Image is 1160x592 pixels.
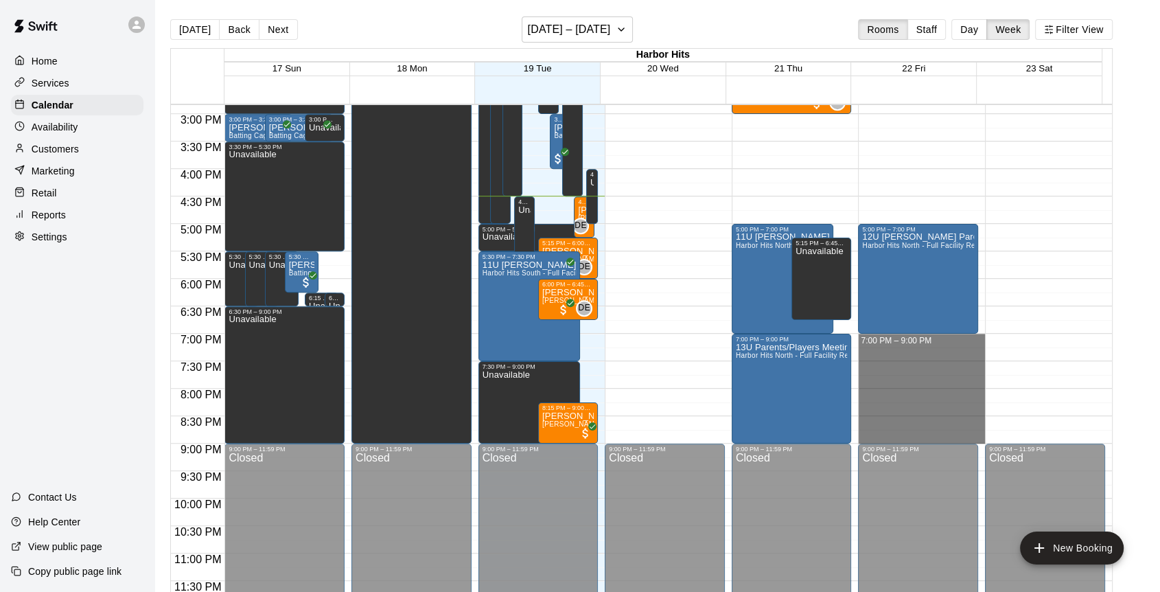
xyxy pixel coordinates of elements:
button: [DATE] [170,19,220,40]
span: Harbor Hits South - Full Facility Rental [483,269,608,277]
p: Reports [32,208,66,222]
p: Help Center [28,515,80,529]
span: 5:00 PM [177,224,225,236]
p: Availability [32,120,78,134]
span: [PERSON_NAME] 45-minute private pitching instruction [542,420,724,428]
div: 6:15 PM – 6:30 PM: Unavailable [325,293,345,306]
button: 21 Thu [774,63,802,73]
div: 1:30 PM – 5:00 PM: Unavailable [478,32,499,224]
div: 2:30 PM – 4:30 PM: Unavailable [562,87,583,196]
span: Batting Cage + BASEBALL Pitching Machine (Manual feed) [229,132,421,139]
button: [DATE] – [DATE] [522,16,634,43]
div: 8:15 PM – 9:00 PM [542,405,594,411]
button: Next [259,19,297,40]
button: 18 Mon [397,63,427,73]
div: 3:00 PM – 4:00 PM: Kai Williams [550,114,570,169]
h6: [DATE] – [DATE] [528,20,611,39]
div: 5:30 PM – 6:30 PM: Unavailable [224,251,258,306]
a: Settings [11,227,143,247]
div: 3:00 PM – 4:00 PM [554,116,566,123]
div: 5:15 PM – 6:00 PM [542,240,594,247]
button: Day [951,19,987,40]
div: Davis Engel [572,218,589,234]
div: 9:00 PM – 11:59 PM [989,446,1101,453]
div: 9:00 PM – 11:59 PM [356,446,467,453]
span: 11:00 PM [171,554,224,565]
div: 6:15 PM – 6:30 PM [329,295,340,301]
div: 5:00 PM – 7:00 PM [736,226,829,233]
span: Batting Cage + BASEBALL Pitching Machine (Manual feed) [554,132,747,139]
span: 3:30 PM [177,141,225,153]
p: Contact Us [28,490,77,504]
button: 23 Sat [1026,63,1053,73]
span: 6:30 PM [177,306,225,318]
div: 7:30 PM – 9:00 PM: Unavailable [478,361,580,444]
span: 10:00 PM [171,499,224,510]
div: 5:30 PM – 6:15 PM [289,253,314,260]
span: [PERSON_NAME] 45-minute private pitching instruction [542,297,724,304]
div: Availability [11,117,143,137]
div: 6:30 PM – 9:00 PM [229,308,340,315]
span: 9:00 PM [177,444,225,455]
button: 20 Wed [647,63,679,73]
div: 4:30 PM – 5:15 PM [578,198,590,205]
div: 5:30 PM – 6:30 PM: Unavailable [245,251,279,306]
span: DE [575,219,586,233]
button: Staff [907,19,947,40]
button: Back [219,19,259,40]
span: All customers have paid [557,262,570,275]
div: 1:00 PM – 9:00 PM: Unavailable [351,4,472,444]
button: Week [986,19,1030,40]
p: Home [32,54,58,68]
span: All customers have paid [551,152,565,166]
span: 19 Tue [524,63,552,73]
div: 5:30 PM – 6:30 PM: Unavailable [265,251,299,306]
button: 22 Fri [902,63,925,73]
span: [PERSON_NAME] 45-minute private pitching instruction [578,214,760,222]
button: Rooms [858,19,907,40]
span: 4:00 PM [177,169,225,181]
span: 8:30 PM [177,416,225,428]
span: Harbor Hits North - Full Facility Rental [736,242,861,249]
span: 7:00 PM – 9:00 PM [861,336,931,345]
a: Retail [11,183,143,203]
div: 5:30 PM – 6:30 PM [269,253,294,260]
div: Davis Engel [576,300,592,317]
p: Customers [32,142,79,156]
a: Services [11,73,143,93]
div: 5:00 PM – 5:30 PM: Unavailable [478,224,580,251]
div: 3:00 PM – 3:30 PM: Garrett Robson [265,114,333,141]
div: 6:00 PM – 6:45 PM [542,281,594,288]
div: 3:00 PM – 3:30 PM: Unavailable [305,114,345,141]
span: 4:30 PM [177,196,225,208]
div: 6:15 PM – 6:30 PM [309,295,334,301]
span: All customers have paid [557,303,570,317]
div: 5:30 PM – 7:30 PM: 11U Newton [478,251,580,361]
span: DE [579,260,590,274]
span: All customers have paid [299,275,313,289]
a: Marketing [11,161,143,181]
span: 17 Sun [272,63,301,73]
span: All customers have paid [314,124,327,138]
div: Calendar [11,95,143,115]
div: 5:15 PM – 6:00 PM: Cameron Hoffman [538,238,598,279]
div: 3:00 PM – 3:30 PM [309,116,340,123]
a: Reports [11,205,143,225]
div: 9:00 PM – 11:59 PM [609,446,721,453]
span: Davis Engel [581,300,592,317]
div: 9:00 PM – 11:59 PM [736,446,848,453]
span: 10:30 PM [171,526,224,538]
div: 7:00 PM – 9:00 PM [736,336,848,343]
span: Davis Engel [578,218,589,234]
div: 1:30 PM – 4:30 PM: Unavailable [502,32,523,196]
div: 4:30 PM – 5:15 PM: Sam Farrens [574,196,594,238]
div: 7:00 PM – 9:00 PM: 13U Parents/Players Meeting [732,334,852,444]
div: 4:30 PM – 9:00 PM: Unavailable [514,196,535,444]
p: Settings [32,230,67,244]
div: 5:30 PM – 6:30 PM [229,253,254,260]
